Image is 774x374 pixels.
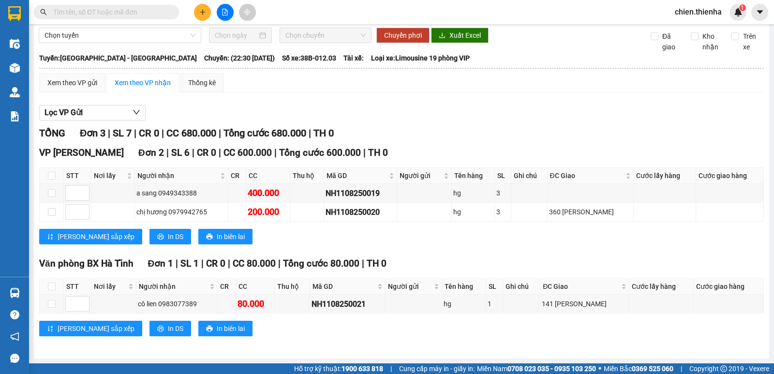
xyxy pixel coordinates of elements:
span: printer [206,233,213,241]
span: question-circle [10,310,19,319]
span: Tổng cước 80.000 [283,258,359,269]
th: STT [64,168,91,184]
span: | [162,127,164,139]
div: 200.000 [248,205,288,219]
span: Tổng cước 680.000 [223,127,306,139]
span: | [309,127,311,139]
span: Kho nhận [699,31,724,52]
span: SL 1 [180,258,199,269]
span: Nơi lấy [94,170,125,181]
button: aim [239,4,256,21]
span: Người nhận [137,170,218,181]
button: file-add [217,4,234,21]
strong: 0708 023 035 - 0935 103 250 [507,365,596,373]
b: GỬI : Bến Xe Nước Ngầm [12,70,164,86]
span: caret-down [756,8,764,16]
span: Decrease Value [78,193,89,200]
input: Chọn ngày [215,30,258,41]
span: Xuất Excel [449,30,481,41]
th: Cước lấy hàng [634,168,696,184]
span: VP [PERSON_NAME] [39,147,124,158]
span: | [278,258,281,269]
th: Cước giao hàng [694,279,764,295]
span: Người gửi [388,281,432,292]
span: | [176,258,178,269]
span: [PERSON_NAME] sắp xếp [58,323,134,334]
span: In biên lai [217,231,245,242]
th: Cước giao hàng [696,168,764,184]
span: Hỗ trợ kỹ thuật: [294,363,383,374]
th: Tên hàng [452,168,494,184]
img: warehouse-icon [10,87,20,97]
span: [PERSON_NAME] sắp xếp [58,231,134,242]
span: Increase Value [78,297,89,304]
span: printer [157,233,164,241]
span: Loại xe: Limousine 19 phòng VIP [371,53,470,63]
span: aim [244,9,251,15]
span: Đơn 3 [80,127,105,139]
span: ĐC Giao [543,281,619,292]
th: CC [246,168,290,184]
div: chị hương 0979942765 [136,207,226,217]
img: logo-vxr [8,6,21,21]
div: NH1108250021 [312,298,383,310]
b: Tuyến: [GEOGRAPHIC_DATA] - [GEOGRAPHIC_DATA] [39,54,197,62]
span: Chọn chuyến [285,28,365,43]
span: down [81,305,87,311]
span: | [274,147,277,158]
th: Thu hộ [290,168,325,184]
img: warehouse-icon [10,63,20,73]
span: Nơi lấy [94,281,126,292]
div: Xem theo VP gửi [47,77,97,88]
th: Thu hộ [275,279,310,295]
span: | [681,363,682,374]
span: sort-ascending [47,233,54,241]
span: Trên xe [739,31,764,52]
span: CR 0 [139,127,159,139]
li: Số [GEOGRAPHIC_DATA][PERSON_NAME], P. [GEOGRAPHIC_DATA] [90,24,404,36]
span: Đơn 1 [148,258,174,269]
span: Chuyến: (22:30 [DATE]) [204,53,275,63]
th: Cước lấy hàng [629,279,694,295]
span: Tài xế: [343,53,364,63]
span: | [134,127,136,139]
th: SL [495,168,511,184]
span: Decrease Value [78,304,89,311]
img: warehouse-icon [10,39,20,49]
span: SL 6 [171,147,190,158]
span: message [10,354,19,363]
button: downloadXuất Excel [431,28,489,43]
div: NH1108250019 [326,187,395,199]
img: solution-icon [10,111,20,121]
button: plus [194,4,211,21]
span: TH 0 [313,127,334,139]
span: CC 680.000 [166,127,216,139]
div: hg [453,207,492,217]
div: 400.000 [248,186,288,200]
span: In DS [168,323,183,334]
span: CC 80.000 [233,258,276,269]
span: Người gửi [400,170,442,181]
span: CR 0 [206,258,225,269]
button: printerIn DS [149,229,191,244]
div: 360 [PERSON_NAME] [549,207,632,217]
span: down [133,108,140,116]
span: CR 0 [197,147,216,158]
div: a sang 0949343388 [136,188,226,198]
td: NH1108250019 [324,184,397,203]
span: | [390,363,392,374]
span: Lọc VP Gửi [45,106,83,119]
div: Thống kê [188,77,216,88]
button: sort-ascending[PERSON_NAME] sắp xếp [39,229,142,244]
span: search [40,9,47,15]
span: | [362,258,364,269]
span: up [81,298,87,304]
span: SL 7 [113,127,132,139]
span: Increase Value [78,186,89,193]
span: printer [157,325,164,333]
div: Xem theo VP nhận [115,77,171,88]
span: TH 0 [368,147,388,158]
span: Mã GD [313,281,375,292]
button: Lọc VP Gửi [39,105,146,120]
div: NH1108250020 [326,206,395,218]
